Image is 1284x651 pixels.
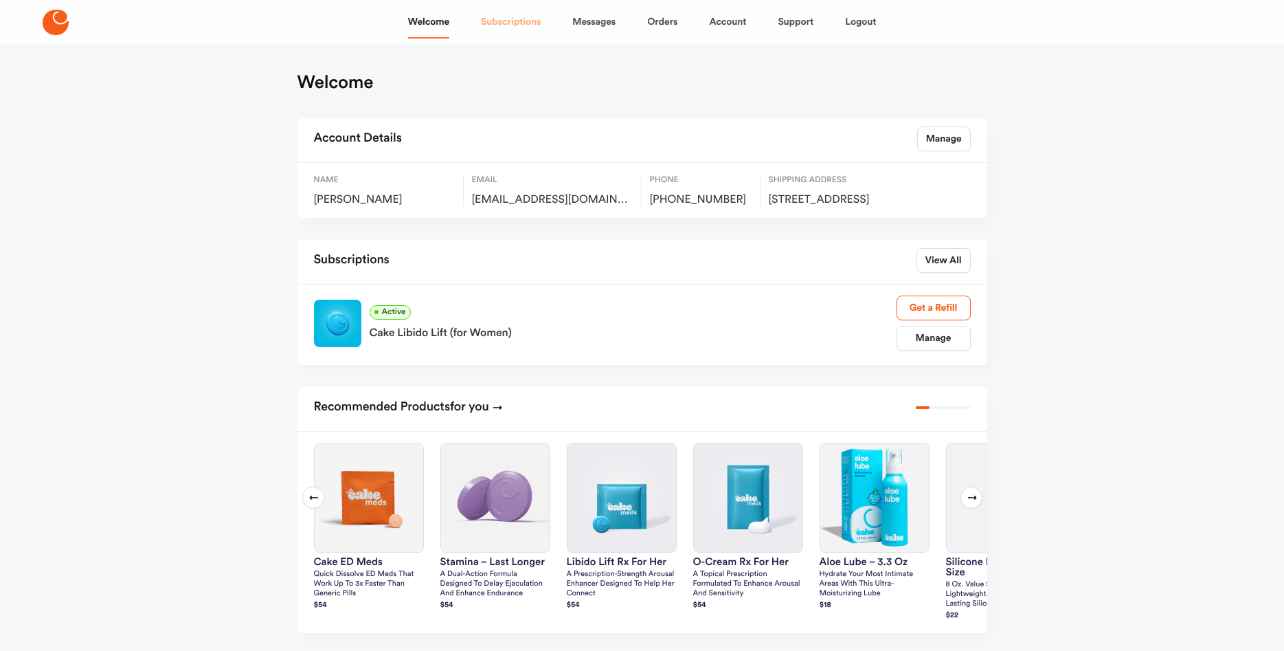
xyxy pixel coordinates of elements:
[440,443,550,612] a: Stamina – Last LongerStamina – Last LongerA dual-action formula designed to delay ejaculation and...
[441,443,550,552] img: Stamina – Last Longer
[314,570,424,599] p: Quick dissolve ED Meds that work up to 3x faster than generic pills
[709,5,746,38] a: Account
[314,193,455,207] span: [PERSON_NAME]
[567,570,677,599] p: A prescription-strength arousal enhancer designed to help her connect
[693,557,803,567] h3: O-Cream Rx for Her
[769,193,916,207] span: 4715 Trout Lake Road, Kempton, US, 19529
[472,174,633,186] span: Email
[314,443,424,612] a: Cake ED MedsCake ED MedsQuick dissolve ED Meds that work up to 3x faster than generic pills$54
[820,570,930,599] p: Hydrate your most intimate areas with this ultra-moisturizing lube
[778,5,813,38] a: Support
[370,320,897,342] a: Cake Libido Lift (for Women)
[820,557,930,567] h3: Aloe Lube – 3.3 oz
[315,443,423,552] img: Cake ED Meds
[314,557,424,567] h3: Cake ED Meds
[314,300,361,347] img: Libido Lift Rx
[450,401,489,413] span: for you
[693,443,803,612] a: O-Cream Rx for HerO-Cream Rx for HerA topical prescription formulated to enhance arousal and sens...
[314,248,390,273] h2: Subscriptions
[572,5,616,38] a: Messages
[567,557,677,567] h3: Libido Lift Rx For Her
[694,443,802,552] img: O-Cream Rx for Her
[408,5,449,38] a: Welcome
[946,580,1056,609] p: 8 oz. Value size ultra lightweight, extremely long-lasting silicone formula
[314,395,503,420] h2: Recommended Products
[820,443,930,612] a: Aloe Lube – 3.3 ozAloe Lube – 3.3 ozHydrate your most intimate areas with this ultra-moisturizing...
[946,443,1056,622] a: silicone lube – value sizesilicone lube – value size8 oz. Value size ultra lightweight, extremely...
[693,602,706,609] strong: $ 54
[370,305,411,320] span: Active
[314,126,402,151] h2: Account Details
[650,174,752,186] span: Phone
[769,174,916,186] span: Shipping Address
[472,193,633,207] span: lynnwaidelich@me.com
[314,174,455,186] span: Name
[947,443,1055,552] img: silicone lube – value size
[845,5,876,38] a: Logout
[647,5,677,38] a: Orders
[567,443,677,612] a: Libido Lift Rx For HerLibido Lift Rx For HerA prescription-strength arousal enhancer designed to ...
[567,443,676,552] img: Libido Lift Rx For Her
[440,570,550,599] p: A dual-action formula designed to delay ejaculation and enhance endurance
[946,557,1056,577] h3: silicone lube – value size
[440,602,453,609] strong: $ 54
[916,248,971,273] a: View All
[567,602,580,609] strong: $ 54
[693,570,803,599] p: A topical prescription formulated to enhance arousal and sensitivity
[917,126,971,151] a: Manage
[314,602,327,609] strong: $ 54
[650,193,752,207] span: [PHONE_NUMBER]
[820,443,929,552] img: Aloe Lube – 3.3 oz
[297,71,374,93] h1: Welcome
[440,557,550,567] h3: Stamina – Last Longer
[897,326,971,351] a: Manage
[481,5,541,38] a: Subscriptions
[820,602,831,609] strong: $ 18
[897,296,971,320] a: Get a Refill
[946,612,959,619] strong: $ 22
